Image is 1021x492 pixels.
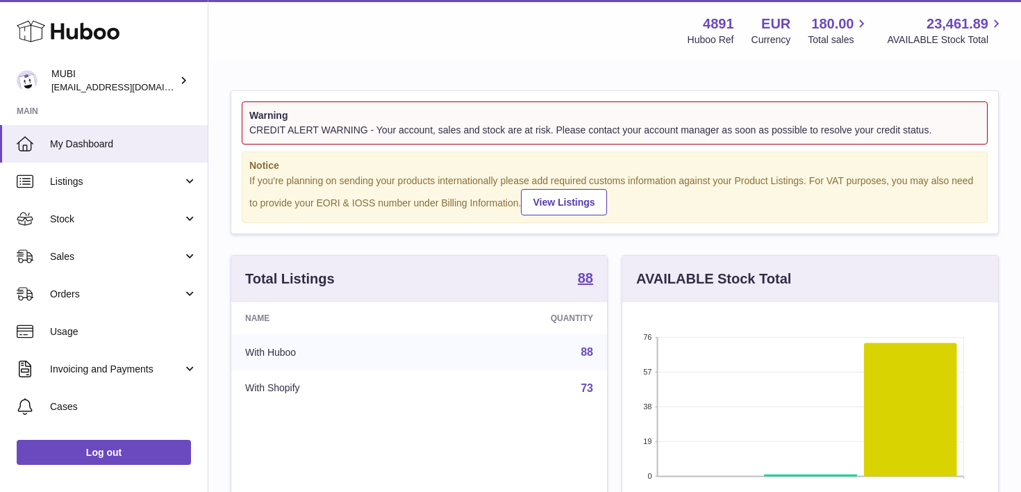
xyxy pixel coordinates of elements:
span: Stock [50,213,183,226]
strong: EUR [761,15,790,33]
span: Usage [50,325,197,338]
span: Total sales [808,33,870,47]
td: With Shopify [231,370,434,407]
span: 23,461.89 [927,15,988,33]
span: AVAILABLE Stock Total [887,33,1004,47]
span: My Dashboard [50,138,197,151]
a: 73 [581,382,593,394]
div: If you're planning on sending your products internationally please add required customs informati... [249,174,980,216]
text: 19 [643,437,651,445]
strong: Notice [249,159,980,172]
span: Cases [50,400,197,413]
h3: Total Listings [245,270,335,288]
strong: 88 [578,271,593,285]
a: 180.00 Total sales [808,15,870,47]
a: 88 [578,271,593,288]
td: With Huboo [231,334,434,370]
th: Name [231,302,434,334]
strong: 4891 [703,15,734,33]
span: [EMAIL_ADDRESS][DOMAIN_NAME] [51,81,204,92]
div: Huboo Ref [688,33,734,47]
span: Orders [50,288,183,301]
span: Sales [50,250,183,263]
span: Invoicing and Payments [50,363,183,376]
h3: AVAILABLE Stock Total [636,270,791,288]
text: 57 [643,368,651,376]
text: 76 [643,333,651,341]
span: 180.00 [811,15,854,33]
a: 23,461.89 AVAILABLE Stock Total [887,15,1004,47]
strong: Warning [249,109,980,122]
div: CREDIT ALERT WARNING - Your account, sales and stock are at risk. Please contact your account man... [249,124,980,137]
a: View Listings [521,189,606,215]
a: 88 [581,346,593,358]
div: MUBI [51,67,176,94]
a: Log out [17,440,191,465]
th: Quantity [434,302,607,334]
text: 0 [647,472,651,480]
text: 38 [643,402,651,411]
img: shop@mubi.com [17,70,38,91]
div: Currency [752,33,791,47]
span: Listings [50,175,183,188]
